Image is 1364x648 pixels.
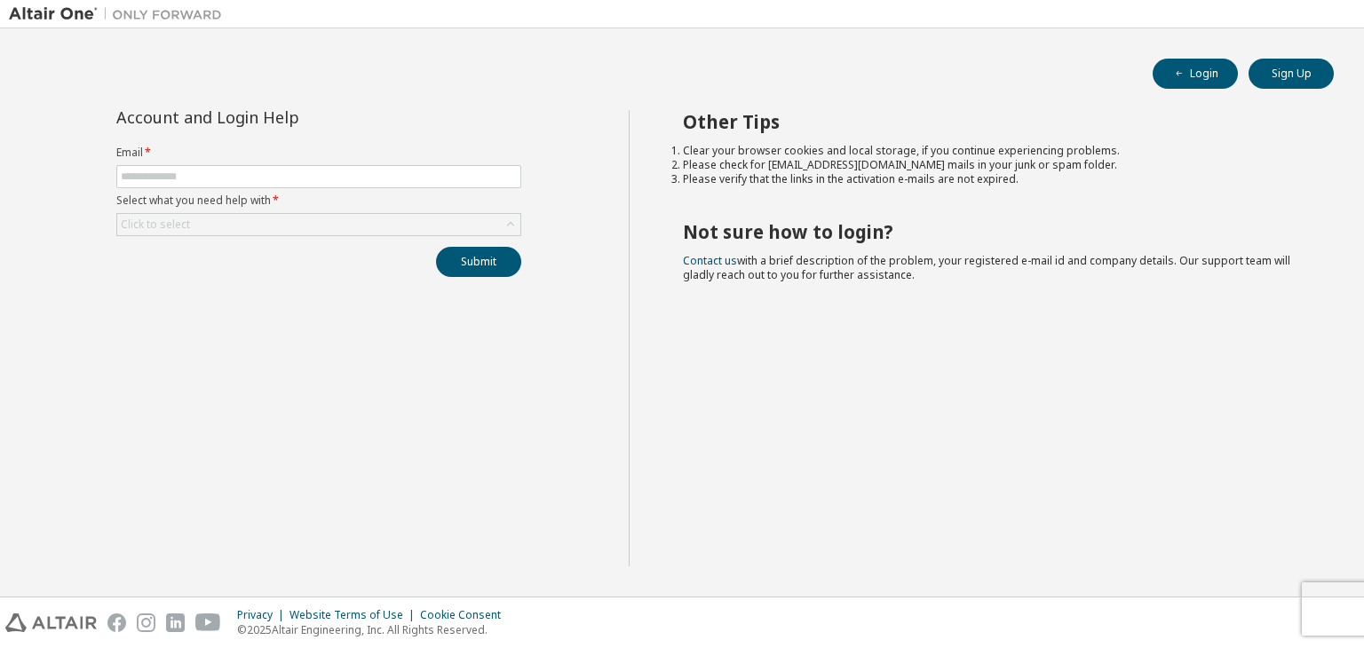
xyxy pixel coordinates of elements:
img: Altair One [9,5,231,23]
label: Select what you need help with [116,194,521,208]
li: Please verify that the links in the activation e-mails are not expired. [683,172,1303,186]
div: Click to select [121,217,190,232]
label: Email [116,146,521,160]
li: Please check for [EMAIL_ADDRESS][DOMAIN_NAME] mails in your junk or spam folder. [683,158,1303,172]
img: facebook.svg [107,613,126,632]
p: © 2025 Altair Engineering, Inc. All Rights Reserved. [237,622,511,637]
div: Account and Login Help [116,110,440,124]
button: Submit [436,247,521,277]
span: with a brief description of the problem, your registered e-mail id and company details. Our suppo... [683,253,1290,282]
div: Website Terms of Use [289,608,420,622]
img: altair_logo.svg [5,613,97,632]
img: youtube.svg [195,613,221,632]
div: Click to select [117,214,520,235]
div: Privacy [237,608,289,622]
h2: Other Tips [683,110,1303,133]
li: Clear your browser cookies and local storage, if you continue experiencing problems. [683,144,1303,158]
img: linkedin.svg [166,613,185,632]
img: instagram.svg [137,613,155,632]
a: Contact us [683,253,737,268]
h2: Not sure how to login? [683,220,1303,243]
div: Cookie Consent [420,608,511,622]
button: Login [1153,59,1238,89]
button: Sign Up [1249,59,1334,89]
